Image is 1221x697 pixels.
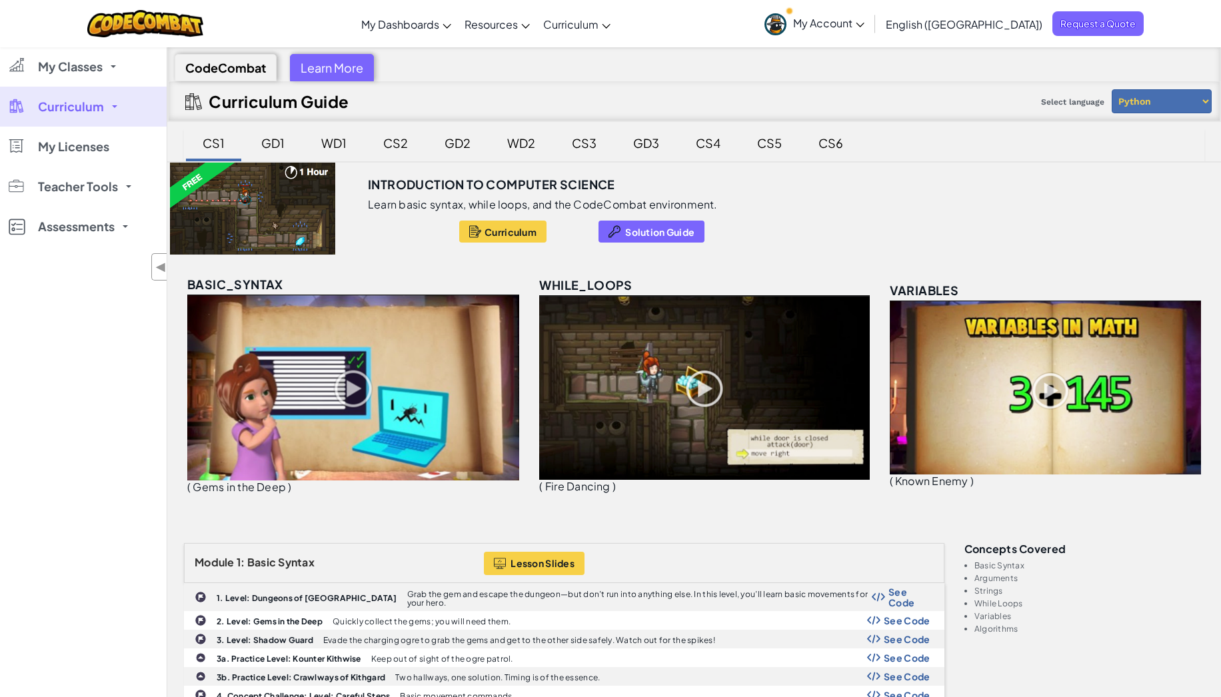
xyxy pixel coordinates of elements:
[484,552,585,575] button: Lesson Slides
[195,671,206,682] img: IconPracticeLevel.svg
[38,61,103,73] span: My Classes
[559,127,610,159] div: CS3
[195,652,206,663] img: IconPracticeLevel.svg
[974,599,1204,608] li: While Loops
[793,16,864,30] span: My Account
[884,615,930,626] span: See Code
[890,474,893,488] span: (
[155,257,167,277] span: ◀
[890,283,959,298] span: variables
[625,227,694,237] span: Solution Guide
[247,555,315,569] span: Basic Syntax
[368,175,615,195] h3: Introduction to Computer Science
[974,624,1204,633] li: Algorithms
[431,127,484,159] div: GD2
[537,6,617,42] a: Curriculum
[217,654,361,664] b: 3a. Practice Level: Kounter Kithwise
[872,592,885,602] img: Show Code Logo
[175,54,277,81] div: CodeCombat
[485,227,537,237] span: Curriculum
[758,3,871,45] a: My Account
[539,277,632,293] span: while_loops
[974,561,1204,570] li: Basic Syntax
[209,92,349,111] h2: Curriculum Guide
[974,586,1204,595] li: Strings
[970,474,974,488] span: )
[539,479,543,493] span: (
[187,277,283,292] span: basic_syntax
[38,181,118,193] span: Teacher Tools
[888,586,930,608] span: See Code
[459,221,547,243] button: Curriculum
[890,301,1201,475] img: variables_unlocked.png
[884,671,930,682] span: See Code
[195,633,207,645] img: IconChallengeLevel.svg
[184,630,944,648] a: 3. Level: Shadow Guard Evade the charging ogre to grab the gems and get to the other side safely....
[494,127,549,159] div: WD2
[744,127,795,159] div: CS5
[867,653,880,662] img: Show Code Logo
[187,295,519,480] img: basic_syntax_unlocked.png
[38,141,109,153] span: My Licenses
[237,555,245,569] span: 1:
[38,221,115,233] span: Assessments
[355,6,458,42] a: My Dashboards
[465,17,518,31] span: Resources
[193,480,286,494] span: Gems in the Deep
[361,17,439,31] span: My Dashboards
[620,127,672,159] div: GD3
[964,543,1204,554] h3: Concepts covered
[184,611,944,630] a: 2. Level: Gems in the Deep Quickly collect the gems; you will need them. Show Code Logo See Code
[1036,92,1110,112] span: Select language
[682,127,734,159] div: CS4
[884,652,930,663] span: See Code
[612,479,616,493] span: )
[974,612,1204,620] li: Variables
[195,555,235,569] span: Module
[1052,11,1144,36] a: Request a Quote
[290,54,374,81] div: Learn More
[195,591,207,603] img: IconChallengeLevel.svg
[886,17,1042,31] span: English ([GEOGRAPHIC_DATA])
[184,667,944,686] a: 3b. Practice Level: Crawlways of Kithgard Two hallways, one solution. Timing is of the essence. S...
[217,593,397,603] b: 1. Level: Dungeons of [GEOGRAPHIC_DATA]
[368,198,718,211] p: Learn basic syntax, while loops, and the CodeCombat environment.
[867,672,880,681] img: Show Code Logo
[879,6,1049,42] a: English ([GEOGRAPHIC_DATA])
[288,480,291,494] span: )
[195,614,207,626] img: IconChallengeLevel.svg
[184,648,944,667] a: 3a. Practice Level: Kounter Kithwise Keep out of sight of the ogre patrol. Show Code Logo See Code
[189,127,238,159] div: CS1
[458,6,537,42] a: Resources
[764,13,786,35] img: avatar
[867,634,880,644] img: Show Code Logo
[87,10,204,37] img: CodeCombat logo
[217,635,313,645] b: 3. Level: Shadow Guard
[308,127,360,159] div: WD1
[545,479,610,493] span: Fire Dancing
[185,93,202,110] img: IconCurriculumGuide.svg
[333,617,511,626] p: Quickly collect the gems; you will need them.
[599,221,704,243] button: Solution Guide
[884,634,930,644] span: See Code
[370,127,421,159] div: CS2
[395,673,600,682] p: Two hallways, one solution. Timing is of the essence.
[184,583,944,611] a: 1. Level: Dungeons of [GEOGRAPHIC_DATA] Grab the gem and escape the dungeon—but don’t run into an...
[323,636,715,644] p: Evade the charging ogre to grab the gems and get to the other side safely. Watch out for the spikes!
[974,574,1204,582] li: Arguments
[539,295,869,480] img: while_loops_unlocked.png
[867,616,880,625] img: Show Code Logo
[895,474,968,488] span: Known Enemy
[38,101,104,113] span: Curriculum
[187,480,191,494] span: (
[217,616,323,626] b: 2. Level: Gems in the Deep
[543,17,599,31] span: Curriculum
[511,558,575,568] span: Lesson Slides
[805,127,856,159] div: CS6
[248,127,298,159] div: GD1
[407,590,872,607] p: Grab the gem and escape the dungeon—but don’t run into anything else. In this level, you’ll learn...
